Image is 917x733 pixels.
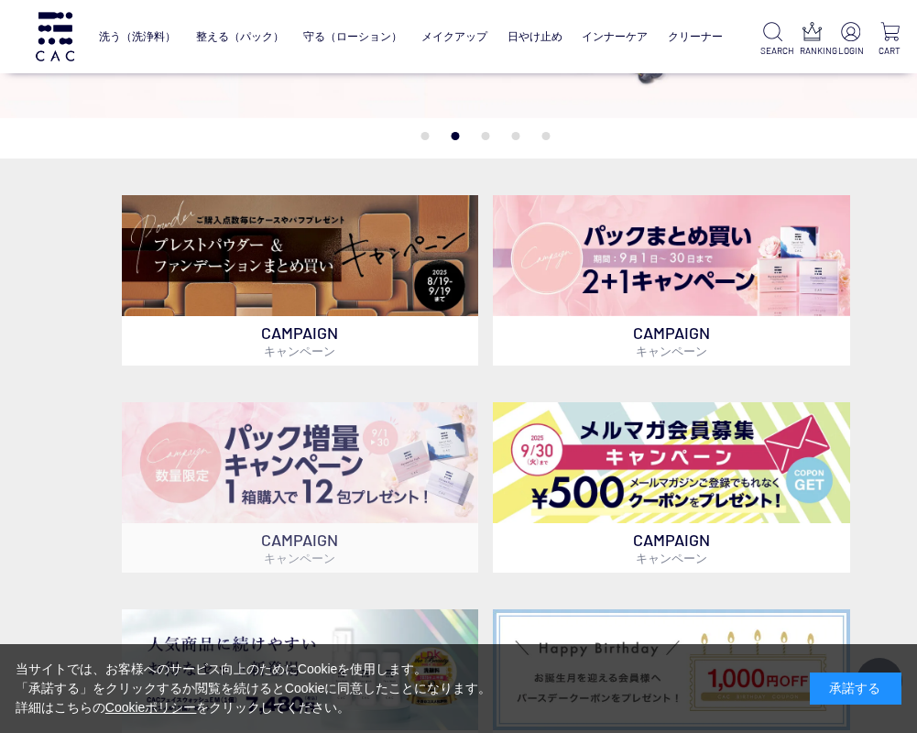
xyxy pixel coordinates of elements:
span: キャンペーン [636,551,707,565]
p: SEARCH [760,44,785,58]
a: RANKING [800,22,824,58]
a: クリーナー [668,17,723,56]
p: CAMPAIGN [493,523,850,573]
img: パック増量キャンペーン [122,402,479,523]
img: ベースメイクキャンペーン [122,195,479,316]
p: CAMPAIGN [122,316,479,366]
p: LOGIN [838,44,863,58]
button: 3 of 5 [482,132,490,140]
span: キャンペーン [264,344,335,358]
img: logo [33,12,77,62]
img: フェイスウォッシュ＋レフィル2個セット [122,609,479,730]
a: SEARCH [760,22,785,58]
div: 当サイトでは、お客様へのサービス向上のためにCookieを使用します。 「承諾する」をクリックするか閲覧を続けるとCookieに同意したことになります。 詳細はこちらの をクリックしてください。 [16,660,492,717]
button: 5 of 5 [542,132,551,140]
img: バースデークーポン [493,609,850,730]
span: キャンペーン [264,551,335,565]
a: インナーケア [582,17,648,56]
p: CAMPAIGN [493,316,850,366]
a: LOGIN [838,22,863,58]
a: 守る（ローション） [303,17,402,56]
a: パックキャンペーン2+1 パックキャンペーン2+1 CAMPAIGNキャンペーン [493,195,850,366]
a: メルマガ会員募集 メルマガ会員募集 CAMPAIGNキャンペーン [493,402,850,573]
p: CART [878,44,902,58]
button: 1 of 5 [421,132,430,140]
button: 4 of 5 [512,132,520,140]
a: 整える（パック） [196,17,284,56]
a: 日やけ止め [508,17,562,56]
p: RANKING [800,44,824,58]
img: メルマガ会員募集 [493,402,850,523]
a: 洗う（洗浄料） [99,17,176,56]
button: 2 of 5 [452,132,460,140]
a: ベースメイクキャンペーン ベースメイクキャンペーン CAMPAIGNキャンペーン [122,195,479,366]
a: パック増量キャンペーン パック増量キャンペーン CAMPAIGNキャンペーン [122,402,479,573]
a: CART [878,22,902,58]
a: Cookieポリシー [105,700,197,715]
a: メイクアップ [421,17,487,56]
p: CAMPAIGN [122,523,479,573]
span: キャンペーン [636,344,707,358]
div: 承諾する [810,673,901,705]
img: パックキャンペーン2+1 [493,195,850,316]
